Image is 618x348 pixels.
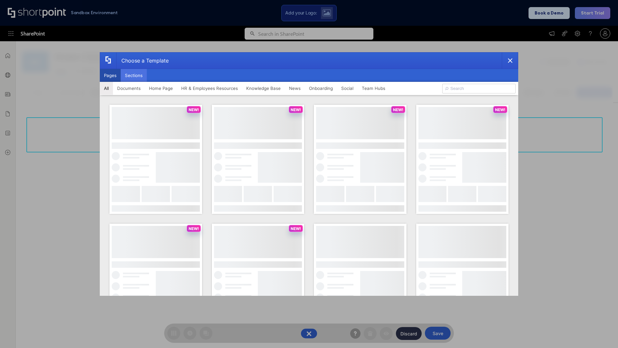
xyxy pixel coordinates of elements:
[337,82,358,95] button: Social
[177,82,242,95] button: HR & Employees Resources
[586,317,618,348] iframe: Chat Widget
[291,107,301,112] p: NEW!
[291,226,301,231] p: NEW!
[145,82,177,95] button: Home Page
[100,82,113,95] button: All
[189,226,199,231] p: NEW!
[393,107,403,112] p: NEW!
[495,107,505,112] p: NEW!
[358,82,389,95] button: Team Hubs
[305,82,337,95] button: Onboarding
[442,84,516,93] input: Search
[121,69,147,82] button: Sections
[189,107,199,112] p: NEW!
[100,69,121,82] button: Pages
[285,82,305,95] button: News
[116,53,169,69] div: Choose a Template
[100,52,518,296] div: template selector
[242,82,285,95] button: Knowledge Base
[113,82,145,95] button: Documents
